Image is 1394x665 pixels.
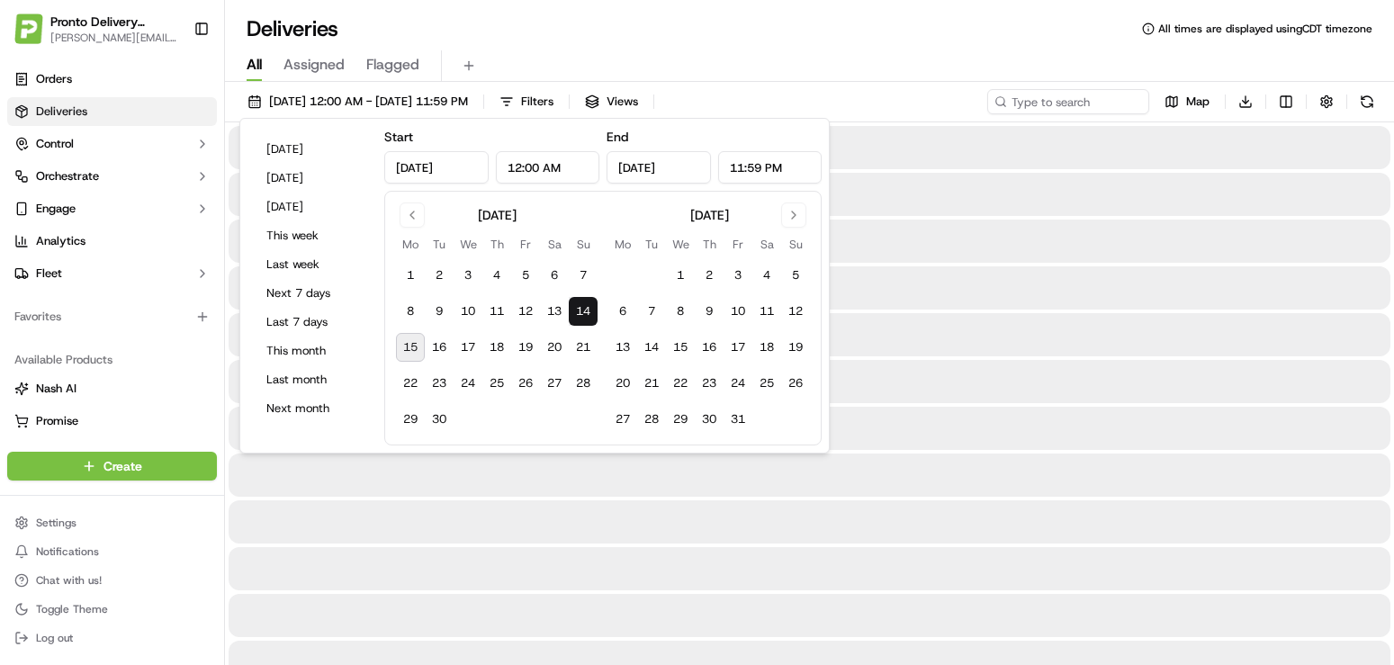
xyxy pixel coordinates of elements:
[637,297,666,326] button: 7
[7,452,217,481] button: Create
[36,201,76,217] span: Engage
[752,235,781,254] th: Saturday
[47,116,324,135] input: Got a question? Start typing here...
[478,206,517,224] div: [DATE]
[7,162,217,191] button: Orchestrate
[425,235,454,254] th: Tuesday
[36,71,72,87] span: Orders
[283,54,345,76] span: Assigned
[540,297,569,326] button: 13
[695,369,724,398] button: 23
[36,631,73,645] span: Log out
[781,235,810,254] th: Sunday
[127,304,218,319] a: Powered byPylon
[36,168,99,184] span: Orchestrate
[511,235,540,254] th: Friday
[258,338,366,364] button: This month
[724,235,752,254] th: Friday
[608,369,637,398] button: 20
[752,297,781,326] button: 11
[18,72,328,101] p: Welcome 👋
[396,333,425,362] button: 15
[607,94,638,110] span: Views
[396,297,425,326] button: 8
[781,333,810,362] button: 19
[50,31,179,45] button: [PERSON_NAME][EMAIL_ADDRESS][DOMAIN_NAME]
[569,235,598,254] th: Sunday
[36,103,87,120] span: Deliveries
[637,369,666,398] button: 21
[482,235,511,254] th: Thursday
[482,261,511,290] button: 4
[569,369,598,398] button: 28
[496,151,600,184] input: Time
[269,94,468,110] span: [DATE] 12:00 AM - [DATE] 11:59 PM
[61,190,228,204] div: We're available if you need us!
[752,333,781,362] button: 18
[724,333,752,362] button: 17
[50,13,179,31] button: Pronto Delivery Service
[36,602,108,616] span: Toggle Theme
[637,405,666,434] button: 28
[781,202,806,228] button: Go to next month
[482,369,511,398] button: 25
[752,369,781,398] button: 25
[239,89,476,114] button: [DATE] 12:00 AM - [DATE] 11:59 PM
[454,261,482,290] button: 3
[258,310,366,335] button: Last 7 days
[987,89,1149,114] input: Type to search
[569,261,598,290] button: 7
[14,381,210,397] a: Nash AI
[607,151,711,184] input: Date
[511,297,540,326] button: 12
[36,516,76,530] span: Settings
[258,166,366,191] button: [DATE]
[569,333,598,362] button: 21
[724,261,752,290] button: 3
[690,206,729,224] div: [DATE]
[425,405,454,434] button: 30
[18,172,50,204] img: 1736555255976-a54dd68f-1ca7-489b-9aae-adbdc363a1c4
[396,261,425,290] button: 1
[18,263,32,277] div: 📗
[511,333,540,362] button: 19
[666,235,695,254] th: Wednesday
[7,568,217,593] button: Chat with us!
[7,302,217,331] div: Favorites
[7,597,217,622] button: Toggle Theme
[511,369,540,398] button: 26
[7,374,217,403] button: Nash AI
[103,457,142,475] span: Create
[247,54,262,76] span: All
[170,261,289,279] span: API Documentation
[36,413,78,429] span: Promise
[1186,94,1210,110] span: Map
[7,346,217,374] div: Available Products
[637,235,666,254] th: Tuesday
[396,405,425,434] button: 29
[306,177,328,199] button: Start new chat
[396,235,425,254] th: Monday
[569,297,598,326] button: 14
[540,369,569,398] button: 27
[454,235,482,254] th: Wednesday
[152,263,166,277] div: 💻
[608,333,637,362] button: 13
[695,333,724,362] button: 16
[36,544,99,559] span: Notifications
[14,413,210,429] a: Promise
[7,194,217,223] button: Engage
[36,265,62,282] span: Fleet
[384,129,413,145] label: Start
[666,369,695,398] button: 22
[724,369,752,398] button: 24
[7,227,217,256] a: Analytics
[425,261,454,290] button: 2
[607,129,628,145] label: End
[781,297,810,326] button: 12
[695,235,724,254] th: Thursday
[179,305,218,319] span: Pylon
[258,252,366,277] button: Last week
